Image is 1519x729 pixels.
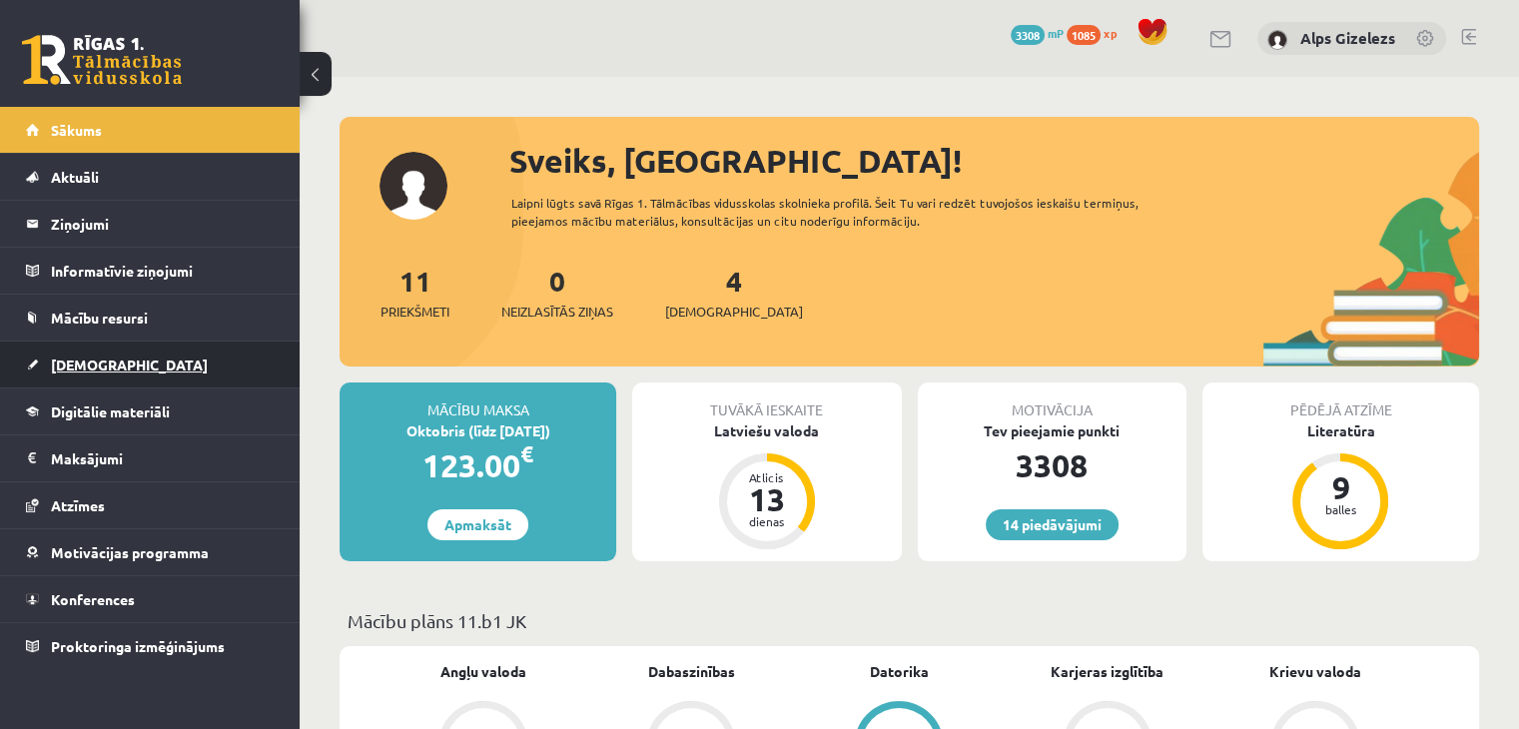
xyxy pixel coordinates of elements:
a: Literatūra 9 balles [1202,420,1479,552]
a: 3308 mP [1011,25,1064,41]
div: Literatūra [1202,420,1479,441]
legend: Maksājumi [51,435,275,481]
a: Proktoringa izmēģinājums [26,623,275,669]
span: 3308 [1011,25,1045,45]
a: Konferences [26,576,275,622]
div: Latviešu valoda [632,420,901,441]
span: 1085 [1067,25,1101,45]
span: [DEMOGRAPHIC_DATA] [51,356,208,373]
span: € [520,439,533,468]
span: xp [1104,25,1117,41]
span: Neizlasītās ziņas [501,302,613,322]
a: Latviešu valoda Atlicis 13 dienas [632,420,901,552]
a: Apmaksāt [427,509,528,540]
div: Tuvākā ieskaite [632,382,901,420]
a: Maksājumi [26,435,275,481]
span: Aktuāli [51,168,99,186]
a: Digitālie materiāli [26,388,275,434]
div: Motivācija [918,382,1186,420]
a: 4[DEMOGRAPHIC_DATA] [665,263,803,322]
a: Angļu valoda [440,661,526,682]
span: Digitālie materiāli [51,402,170,420]
span: Konferences [51,590,135,608]
div: 9 [1310,471,1370,503]
a: 1085 xp [1067,25,1127,41]
legend: Informatīvie ziņojumi [51,248,275,294]
a: 14 piedāvājumi [986,509,1119,540]
div: Tev pieejamie punkti [918,420,1186,441]
div: Pēdējā atzīme [1202,382,1479,420]
div: Mācību maksa [340,382,616,420]
div: Laipni lūgts savā Rīgas 1. Tālmācības vidusskolas skolnieka profilā. Šeit Tu vari redzēt tuvojošo... [511,194,1195,230]
a: Datorika [870,661,929,682]
div: Atlicis [737,471,797,483]
a: Mācību resursi [26,295,275,341]
div: Oktobris (līdz [DATE]) [340,420,616,441]
img: Alps Gizelezs [1267,30,1287,50]
legend: Ziņojumi [51,201,275,247]
div: 3308 [918,441,1186,489]
span: Motivācijas programma [51,543,209,561]
a: Krievu valoda [1269,661,1361,682]
a: Ziņojumi [26,201,275,247]
a: 11Priekšmeti [380,263,449,322]
span: Mācību resursi [51,309,148,327]
a: Rīgas 1. Tālmācības vidusskola [22,35,182,85]
span: Proktoringa izmēģinājums [51,637,225,655]
a: Aktuāli [26,154,275,200]
span: Atzīmes [51,496,105,514]
div: 13 [737,483,797,515]
a: Atzīmes [26,482,275,528]
div: 123.00 [340,441,616,489]
p: Mācību plāns 11.b1 JK [348,607,1471,634]
a: Dabaszinības [648,661,735,682]
span: Priekšmeti [380,302,449,322]
a: [DEMOGRAPHIC_DATA] [26,342,275,387]
span: mP [1048,25,1064,41]
a: Informatīvie ziņojumi [26,248,275,294]
a: Alps Gizelezs [1300,28,1395,48]
div: balles [1310,503,1370,515]
div: dienas [737,515,797,527]
a: Sākums [26,107,275,153]
a: Motivācijas programma [26,529,275,575]
span: [DEMOGRAPHIC_DATA] [665,302,803,322]
div: Sveiks, [GEOGRAPHIC_DATA]! [509,137,1479,185]
a: 0Neizlasītās ziņas [501,263,613,322]
span: Sākums [51,121,102,139]
a: Karjeras izglītība [1051,661,1163,682]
